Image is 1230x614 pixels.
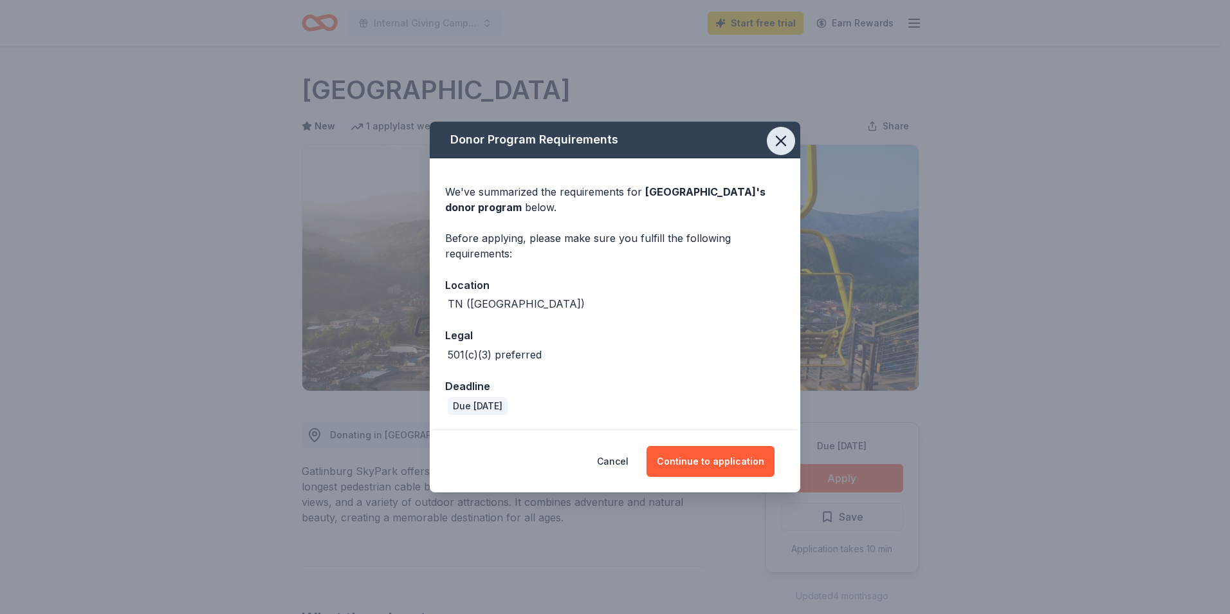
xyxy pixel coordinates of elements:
[445,184,785,215] div: We've summarized the requirements for below.
[445,327,785,344] div: Legal
[448,397,508,415] div: Due [DATE]
[597,446,629,477] button: Cancel
[445,378,785,395] div: Deadline
[430,122,800,158] div: Donor Program Requirements
[448,296,585,312] div: TN ([GEOGRAPHIC_DATA])
[445,277,785,293] div: Location
[445,230,785,261] div: Before applying, please make sure you fulfill the following requirements:
[448,347,542,362] div: 501(c)(3) preferred
[647,446,775,477] button: Continue to application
